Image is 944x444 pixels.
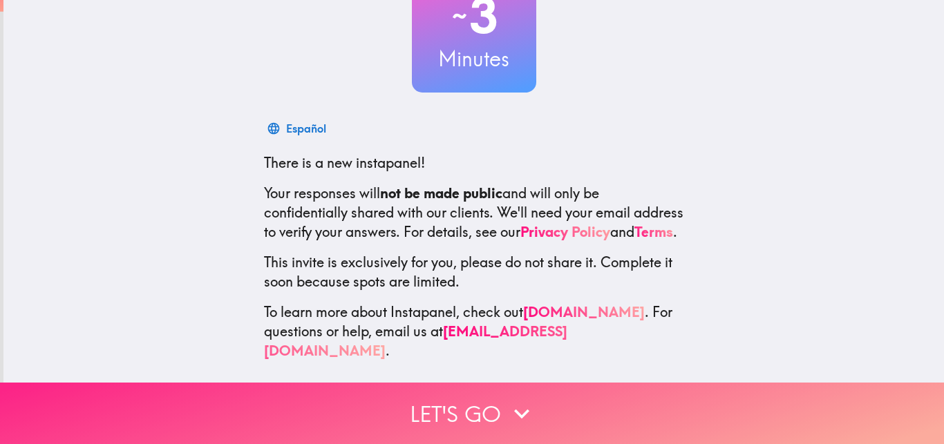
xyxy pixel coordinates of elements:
[634,223,673,240] a: Terms
[264,302,684,360] p: To learn more about Instapanel, check out . For questions or help, email us at .
[264,322,567,359] a: [EMAIL_ADDRESS][DOMAIN_NAME]
[264,115,332,142] button: Español
[264,154,425,171] span: There is a new instapanel!
[264,184,684,242] p: Your responses will and will only be confidentially shared with our clients. We'll need your emai...
[523,303,645,320] a: [DOMAIN_NAME]
[264,253,684,291] p: This invite is exclusively for you, please do not share it. Complete it soon because spots are li...
[520,223,610,240] a: Privacy Policy
[412,44,536,73] h3: Minutes
[380,184,502,202] b: not be made public
[286,119,326,138] div: Español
